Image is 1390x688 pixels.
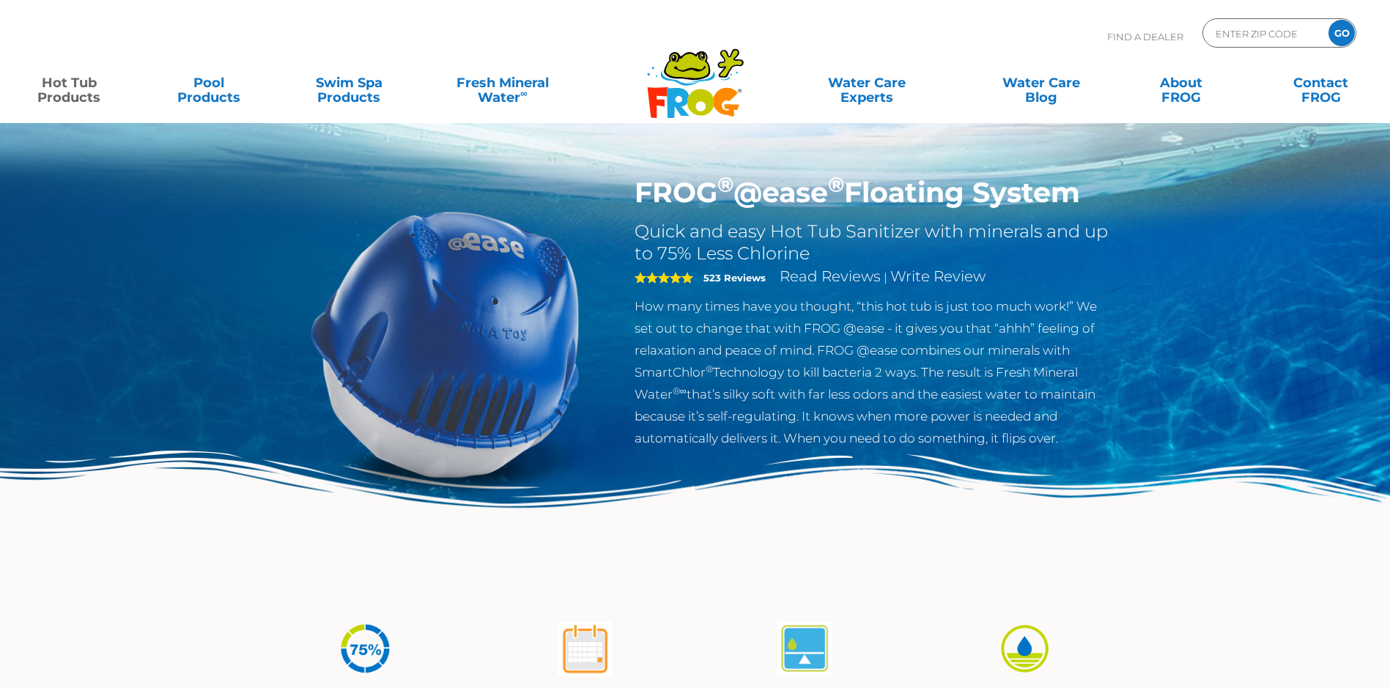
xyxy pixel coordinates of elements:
img: atease-icon-self-regulates [777,621,832,676]
a: Fresh MineralWater∞ [435,68,571,97]
a: AboutFROG [1126,68,1235,97]
img: Frog Products Logo [639,29,752,119]
p: Find A Dealer [1107,18,1183,55]
strong: 523 Reviews [703,272,766,284]
img: hot-tub-product-atease-system.png [278,176,613,511]
sup: ®∞ [673,385,687,396]
a: ContactFROG [1266,68,1375,97]
h2: Quick and easy Hot Tub Sanitizer with minerals and up to 75% Less Chlorine [635,221,1113,265]
input: GO [1328,20,1355,46]
sup: ∞ [520,87,528,99]
img: icon-atease-easy-on [997,621,1052,676]
sup: ® [828,171,844,197]
sup: ® [717,171,733,197]
span: | [884,270,887,284]
h1: FROG @ease Floating System [635,176,1113,210]
a: Water CareBlog [986,68,1095,97]
img: icon-atease-75percent-less [338,621,393,676]
a: Water CareExperts [779,68,955,97]
p: How many times have you thought, “this hot tub is just too much work!” We set out to change that ... [635,295,1113,449]
a: Swim SpaProducts [295,68,404,97]
sup: ® [706,363,713,374]
span: 5 [635,272,693,284]
a: Hot TubProducts [15,68,124,97]
a: Read Reviews [780,267,881,285]
a: PoolProducts [155,68,264,97]
img: atease-icon-shock-once [558,621,613,676]
a: Write Review [890,267,986,285]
